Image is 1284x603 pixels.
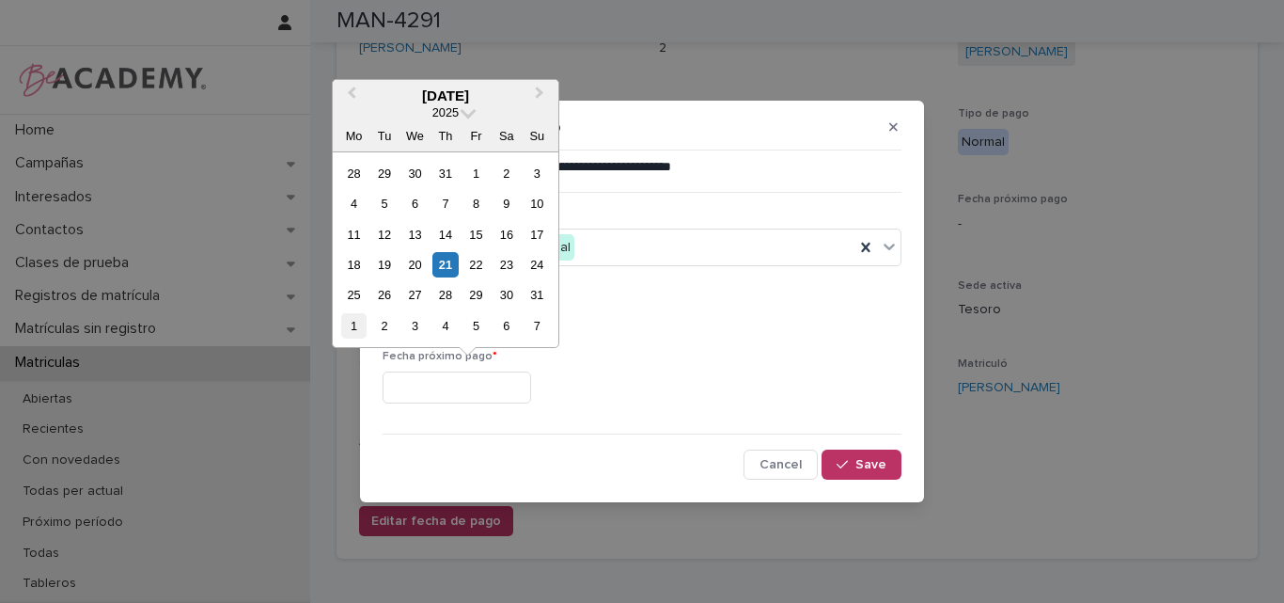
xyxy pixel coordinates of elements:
div: Choose Friday, 1 August 2025 [463,161,489,186]
span: Cancel [759,458,802,471]
div: Choose Monday, 11 August 2025 [341,222,367,247]
div: Choose Sunday, 7 September 2025 [525,313,550,339]
div: Mo [341,123,367,149]
div: Choose Monday, 1 September 2025 [341,313,367,339]
div: Choose Thursday, 28 August 2025 [432,282,458,308]
div: Choose Saturday, 2 August 2025 [493,161,519,186]
div: Choose Tuesday, 29 July 2025 [371,161,397,186]
button: Next Month [526,82,556,112]
div: Choose Tuesday, 19 August 2025 [371,252,397,278]
div: Choose Wednesday, 20 August 2025 [402,252,428,278]
div: Choose Sunday, 10 August 2025 [525,191,550,216]
div: Choose Thursday, 21 August 2025 [432,252,458,278]
div: Su [525,123,550,149]
div: Choose Thursday, 7 August 2025 [432,191,458,216]
div: [DATE] [333,87,558,104]
div: We [402,123,428,149]
div: Choose Wednesday, 6 August 2025 [402,191,428,216]
div: Choose Saturday, 30 August 2025 [493,282,519,308]
div: Choose Thursday, 31 July 2025 [432,161,458,186]
div: Choose Wednesday, 3 September 2025 [402,313,428,339]
div: Choose Saturday, 9 August 2025 [493,191,519,216]
div: Choose Sunday, 31 August 2025 [525,282,550,308]
button: Cancel [744,450,818,480]
button: Previous Month [335,82,365,112]
div: Choose Friday, 8 August 2025 [463,191,489,216]
div: Sa [493,123,519,149]
div: Th [432,123,458,149]
div: Choose Sunday, 3 August 2025 [525,161,550,186]
div: Choose Friday, 29 August 2025 [463,282,489,308]
div: Choose Monday, 18 August 2025 [341,252,367,278]
div: Choose Monday, 28 July 2025 [341,161,367,186]
div: Choose Wednesday, 30 July 2025 [402,161,428,186]
div: Choose Tuesday, 2 September 2025 [371,313,397,339]
div: Choose Friday, 22 August 2025 [463,252,489,278]
div: Choose Monday, 25 August 2025 [341,282,367,308]
div: Choose Saturday, 23 August 2025 [493,252,519,278]
div: Choose Sunday, 17 August 2025 [525,222,550,247]
div: Choose Wednesday, 27 August 2025 [402,282,428,308]
div: Choose Saturday, 6 September 2025 [493,313,519,339]
div: Choose Saturday, 16 August 2025 [493,222,519,247]
div: Choose Thursday, 14 August 2025 [432,222,458,247]
div: Fr [463,123,489,149]
div: Choose Wednesday, 13 August 2025 [402,222,428,247]
div: Choose Thursday, 4 September 2025 [432,313,458,339]
div: Choose Friday, 5 September 2025 [463,313,489,339]
div: Choose Tuesday, 12 August 2025 [371,222,397,247]
span: 2025 [432,105,459,119]
div: Choose Tuesday, 5 August 2025 [371,191,397,216]
div: Choose Friday, 15 August 2025 [463,222,489,247]
div: month 2025-08 [338,158,552,341]
div: Choose Monday, 4 August 2025 [341,191,367,216]
span: Save [855,458,886,471]
div: Choose Tuesday, 26 August 2025 [371,282,397,308]
div: Tu [371,123,397,149]
button: Save [822,450,901,480]
div: Choose Sunday, 24 August 2025 [525,252,550,278]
